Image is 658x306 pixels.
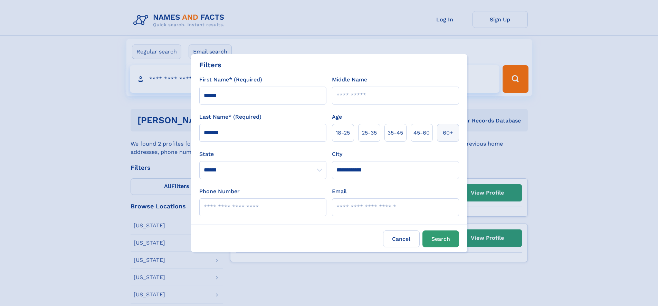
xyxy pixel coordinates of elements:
[362,129,377,137] span: 25‑35
[383,230,420,247] label: Cancel
[199,76,262,84] label: First Name* (Required)
[199,113,261,121] label: Last Name* (Required)
[413,129,430,137] span: 45‑60
[443,129,453,137] span: 60+
[332,187,347,196] label: Email
[422,230,459,247] button: Search
[199,150,326,158] label: State
[332,76,367,84] label: Middle Name
[199,60,221,70] div: Filters
[332,150,342,158] label: City
[332,113,342,121] label: Age
[336,129,350,137] span: 18‑25
[199,187,240,196] label: Phone Number
[388,129,403,137] span: 35‑45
